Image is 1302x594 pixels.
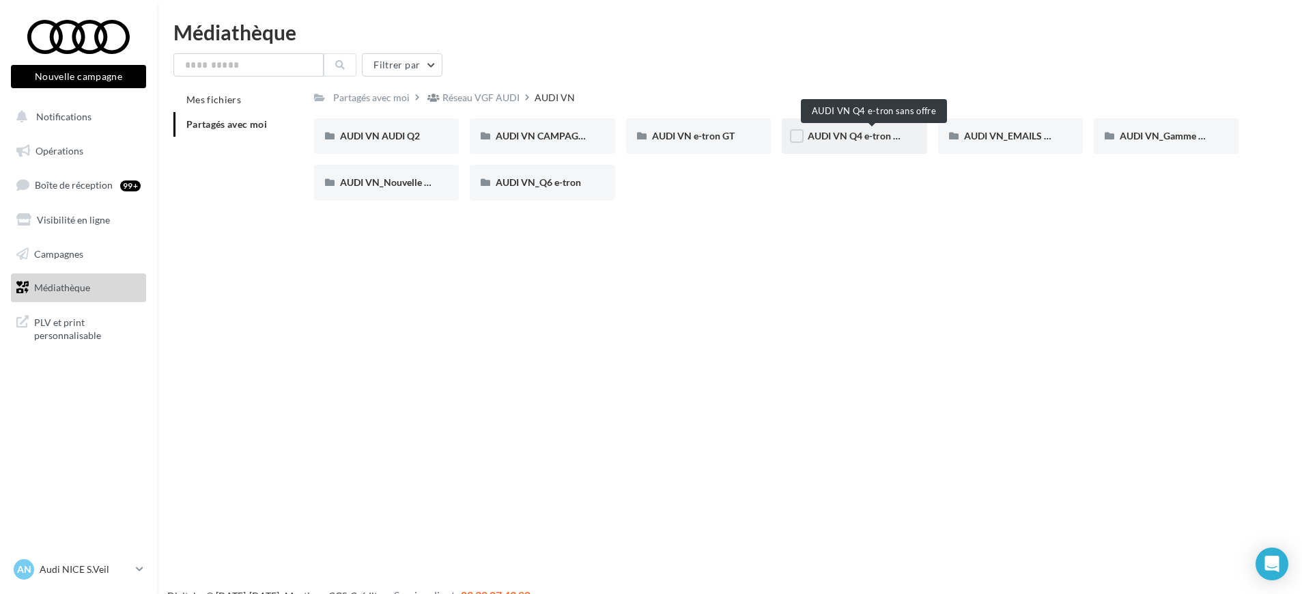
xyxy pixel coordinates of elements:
[186,118,267,130] span: Partagés avec moi
[801,99,947,123] div: AUDI VN Q4 e-tron sans offre
[37,214,110,226] span: Visibilité en ligne
[8,240,149,269] a: Campagnes
[34,247,83,259] span: Campagnes
[1120,130,1240,141] span: AUDI VN_Gamme Q8 e-tron
[808,130,935,141] span: AUDI VN Q4 e-tron sans offre
[17,563,31,576] span: AN
[11,65,146,88] button: Nouvelle campagne
[186,94,241,105] span: Mes fichiers
[173,22,1286,42] div: Médiathèque
[8,170,149,200] a: Boîte de réception99+
[34,282,90,293] span: Médiathèque
[8,273,149,302] a: Médiathèque
[964,130,1107,141] span: AUDI VN_EMAILS COMMANDES
[442,91,520,105] div: Réseau VGF AUDI
[496,130,710,141] span: AUDI VN CAMPAGNE HYBRIDE RECHARGEABLE
[11,556,146,582] a: AN Audi NICE S.Veil
[1256,548,1288,580] div: Open Intercom Messenger
[34,313,141,342] span: PLV et print personnalisable
[362,53,442,77] button: Filtrer par
[40,563,130,576] p: Audi NICE S.Veil
[535,91,575,105] div: AUDI VN
[652,130,735,141] span: AUDI VN e-tron GT
[340,130,420,141] span: AUDI VN AUDI Q2
[8,103,143,131] button: Notifications
[35,179,113,191] span: Boîte de réception
[8,137,149,165] a: Opérations
[36,145,83,157] span: Opérations
[36,111,91,122] span: Notifications
[496,176,581,188] span: AUDI VN_Q6 e-tron
[8,206,149,234] a: Visibilité en ligne
[120,180,141,191] div: 99+
[340,176,465,188] span: AUDI VN_Nouvelle A6 e-tron
[333,91,410,105] div: Partagés avec moi
[8,308,149,348] a: PLV et print personnalisable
